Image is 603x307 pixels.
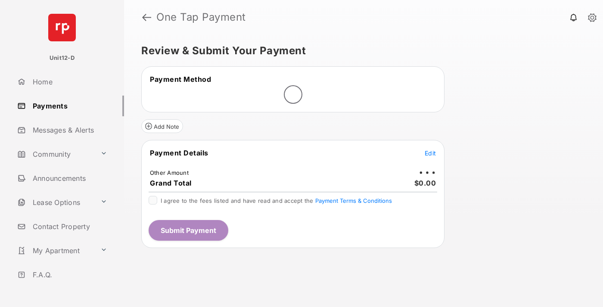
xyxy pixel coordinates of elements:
span: $0.00 [414,179,436,187]
a: Home [14,71,124,92]
button: Edit [425,149,436,157]
h5: Review & Submit Your Payment [141,46,579,56]
button: I agree to the fees listed and have read and accept the [315,197,392,204]
a: Community [14,144,97,164]
span: Edit [425,149,436,157]
a: Payments [14,96,124,116]
button: Add Note [141,119,183,133]
p: Unit12-D [50,54,75,62]
span: I agree to the fees listed and have read and accept the [161,197,392,204]
a: Contact Property [14,216,124,237]
a: Messages & Alerts [14,120,124,140]
span: Payment Details [150,149,208,157]
a: My Apartment [14,240,97,261]
a: F.A.Q. [14,264,124,285]
button: Submit Payment [149,220,228,241]
td: Other Amount [149,169,189,177]
span: Payment Method [150,75,211,84]
img: svg+xml;base64,PHN2ZyB4bWxucz0iaHR0cDovL3d3dy53My5vcmcvMjAwMC9zdmciIHdpZHRoPSI2NCIgaGVpZ2h0PSI2NC... [48,14,76,41]
a: Lease Options [14,192,97,213]
span: Grand Total [150,179,192,187]
a: Announcements [14,168,124,189]
strong: One Tap Payment [156,12,246,22]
